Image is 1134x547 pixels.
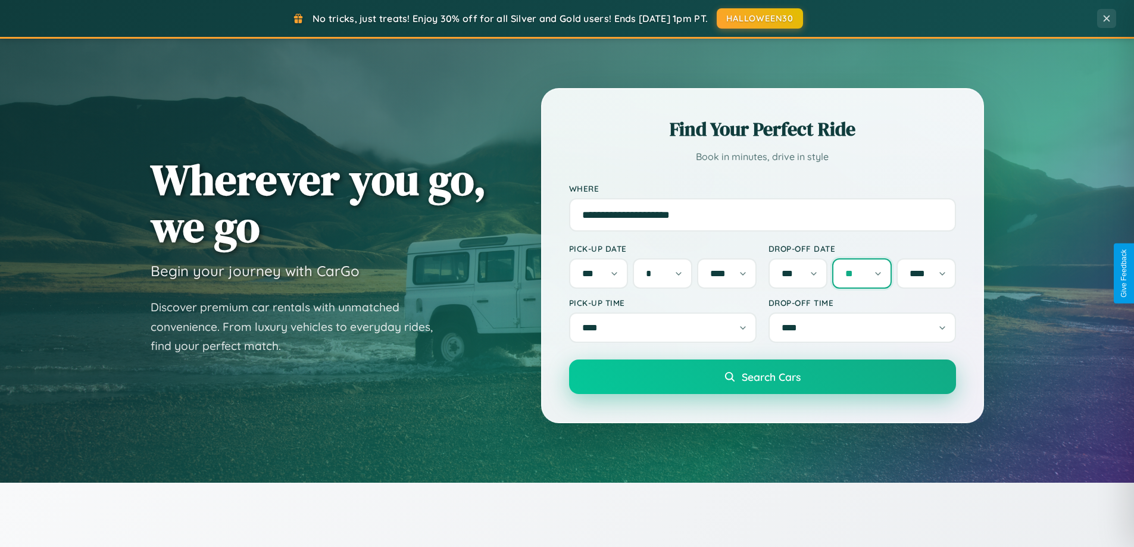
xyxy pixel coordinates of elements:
h1: Wherever you go, we go [151,156,486,250]
h3: Begin your journey with CarGo [151,262,360,280]
span: No tricks, just treats! Enjoy 30% off for all Silver and Gold users! Ends [DATE] 1pm PT. [313,12,708,24]
label: Where [569,183,956,193]
p: Discover premium car rentals with unmatched convenience. From luxury vehicles to everyday rides, ... [151,298,448,356]
p: Book in minutes, drive in style [569,148,956,165]
label: Pick-up Date [569,243,757,254]
button: HALLOWEEN30 [717,8,803,29]
label: Drop-off Date [769,243,956,254]
div: Give Feedback [1120,249,1128,298]
label: Drop-off Time [769,298,956,308]
h2: Find Your Perfect Ride [569,116,956,142]
span: Search Cars [742,370,801,383]
label: Pick-up Time [569,298,757,308]
button: Search Cars [569,360,956,394]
